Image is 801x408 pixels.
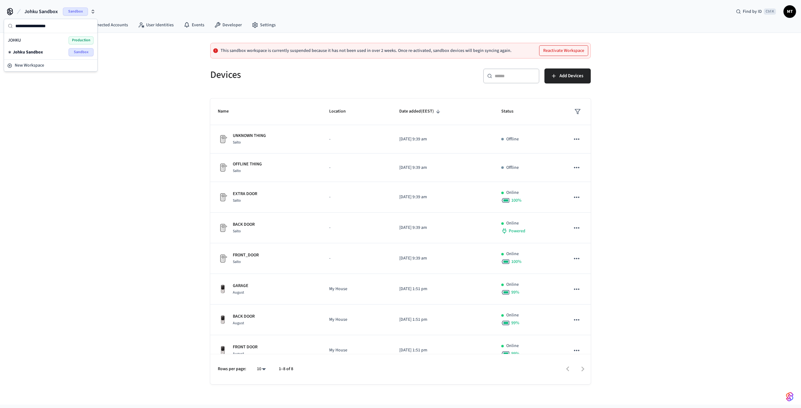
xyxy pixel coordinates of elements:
[210,98,591,366] table: sticky table
[233,252,259,259] p: FRONT_DOOR
[544,68,591,83] button: Add Devices
[329,107,354,116] span: Location
[218,366,246,372] p: Rows per page:
[218,134,228,144] img: Placeholder Lock Image
[506,220,519,227] p: Online
[210,68,397,81] h5: Devices
[254,365,269,374] div: 10
[329,316,384,323] p: My House
[539,46,588,56] button: Reactivate Workspace
[399,286,486,292] p: [DATE] 1:51 pm
[218,192,228,202] img: Placeholder Lock Image
[329,136,384,143] p: -
[13,49,43,55] span: Johku Sandbox
[399,194,486,200] p: [DATE] 9:39 am
[247,19,281,31] a: Settings
[24,8,58,15] span: Johku Sandbox
[399,347,486,354] p: [DATE] 1:51 pm
[76,19,133,31] a: Connected Accounts
[233,221,255,228] p: BACK DOOR
[506,136,519,143] p: Offline
[218,163,228,173] img: Placeholder Lock Image
[218,315,228,325] img: Yale Assure Touchscreen Wifi Smart Lock, Satin Nickel, Front
[511,320,519,326] span: 99 %
[233,198,241,203] span: Salto
[69,48,94,56] span: Sandbox
[731,6,781,17] div: Find by IDCtrl K
[233,283,248,289] p: GARAGE
[399,107,442,116] span: Date added(EEST)
[233,168,241,174] span: Salto
[233,229,241,234] span: Salto
[218,284,228,294] img: Yale Assure Touchscreen Wifi Smart Lock, Satin Nickel, Front
[218,254,228,264] img: Placeholder Lock Image
[233,133,266,139] p: UNKNOWN THING
[233,161,262,168] p: OFFLINE THING
[399,136,486,143] p: [DATE] 9:39 am
[63,8,88,16] span: Sandbox
[506,343,519,349] p: Online
[279,366,293,372] p: 1–8 of 8
[233,320,244,326] span: August
[501,107,522,116] span: Status
[506,189,519,196] p: Online
[329,347,384,354] p: My House
[329,286,384,292] p: My House
[329,255,384,262] p: -
[5,60,97,71] button: New Workspace
[221,48,512,53] p: This sandbox workspace is currently suspended because it has not been used in over 2 weeks. Once ...
[233,290,244,295] span: August
[329,164,384,171] p: -
[233,344,258,350] p: FRONT DOOR
[511,259,522,265] span: 100 %
[506,312,519,319] p: Online
[743,8,762,15] span: Find by ID
[209,19,247,31] a: Developer
[329,194,384,200] p: -
[783,5,796,18] button: MT
[233,259,241,264] span: Salto
[511,197,522,204] span: 100 %
[511,289,519,295] span: 99 %
[399,255,486,262] p: [DATE] 9:39 am
[218,223,228,233] img: Placeholder Lock Image
[233,351,244,356] span: August
[69,36,94,44] span: Production
[399,164,486,171] p: [DATE] 9:39 am
[133,19,179,31] a: User Identities
[764,8,776,15] span: Ctrl K
[218,345,228,355] img: Yale Assure Touchscreen Wifi Smart Lock, Satin Nickel, Front
[784,6,795,17] span: MT
[329,224,384,231] p: -
[218,107,237,116] span: Name
[15,62,44,69] span: New Workspace
[179,19,209,31] a: Events
[509,228,525,234] span: Powered
[511,350,519,357] span: 99 %
[233,191,257,197] p: EXTRA DOOR
[233,313,255,320] p: BACK DOOR
[399,224,486,231] p: [DATE] 9:39 am
[399,316,486,323] p: [DATE] 1:51 pm
[8,37,21,43] span: JOHKU
[506,251,519,257] p: Online
[4,33,97,59] div: Suggestions
[506,281,519,288] p: Online
[233,140,241,145] span: Salto
[506,164,519,171] p: Offline
[559,72,583,80] span: Add Devices
[786,392,793,402] img: SeamLogoGradient.69752ec5.svg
